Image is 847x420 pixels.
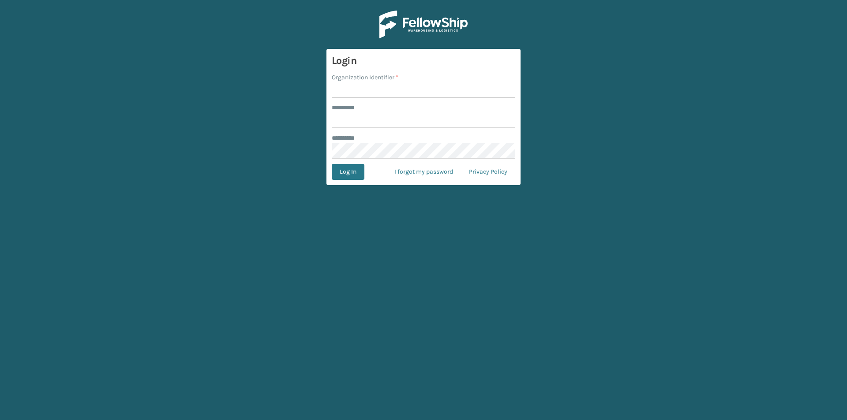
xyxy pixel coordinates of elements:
button: Log In [332,164,364,180]
img: Logo [379,11,468,38]
a: I forgot my password [386,164,461,180]
a: Privacy Policy [461,164,515,180]
h3: Login [332,54,515,67]
label: Organization Identifier [332,73,398,82]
